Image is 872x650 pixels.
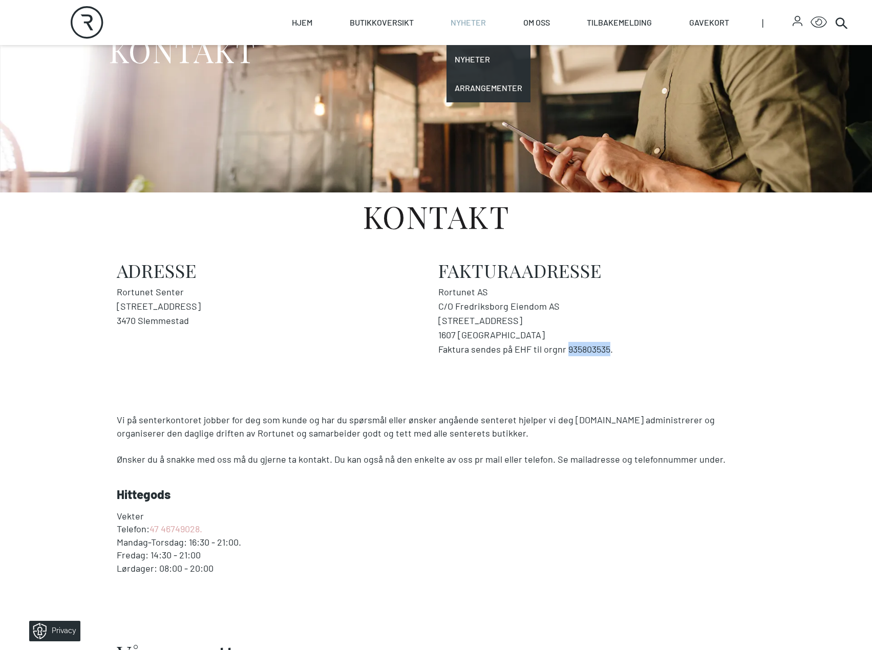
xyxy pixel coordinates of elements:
p: Vi på senterkontoret jobber for deg som kunde og har du spørsmål eller ønsker angående senteret h... [117,414,756,440]
h2: Fakturaadresse [438,260,756,280]
iframe: Manage Preferences [10,617,94,645]
p: Mandag-Torsdag: 16:30 - 21:00. [117,536,756,549]
h3: Hittegods [117,487,756,502]
p: Lørdager: 08:00 - 20:00 [117,562,756,575]
p: Telefon: [117,523,756,536]
a: Nyheter [446,45,530,74]
p: Vekter [117,510,756,523]
a: 47 46749028. [150,523,202,534]
h1: KONTAKT [109,31,256,70]
a: Arrangementer [446,74,530,102]
h2: Adresse [117,260,434,280]
p: Fredag: 14:30 - 21:00 [117,549,756,562]
button: Open Accessibility Menu [811,14,827,31]
address: Rortunet AS C/O Fredriksborg Eiendom AS [STREET_ADDRESS] 1607 [GEOGRAPHIC_DATA] Faktura sendes på... [438,285,756,356]
p: Ønsker du å snakke med oss må du gjerne ta kontakt. Du kan også nå den enkelte av oss pr mail ell... [117,453,756,466]
address: Rortunet Senter [STREET_ADDRESS] 3470 Slemmestad [117,285,434,328]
